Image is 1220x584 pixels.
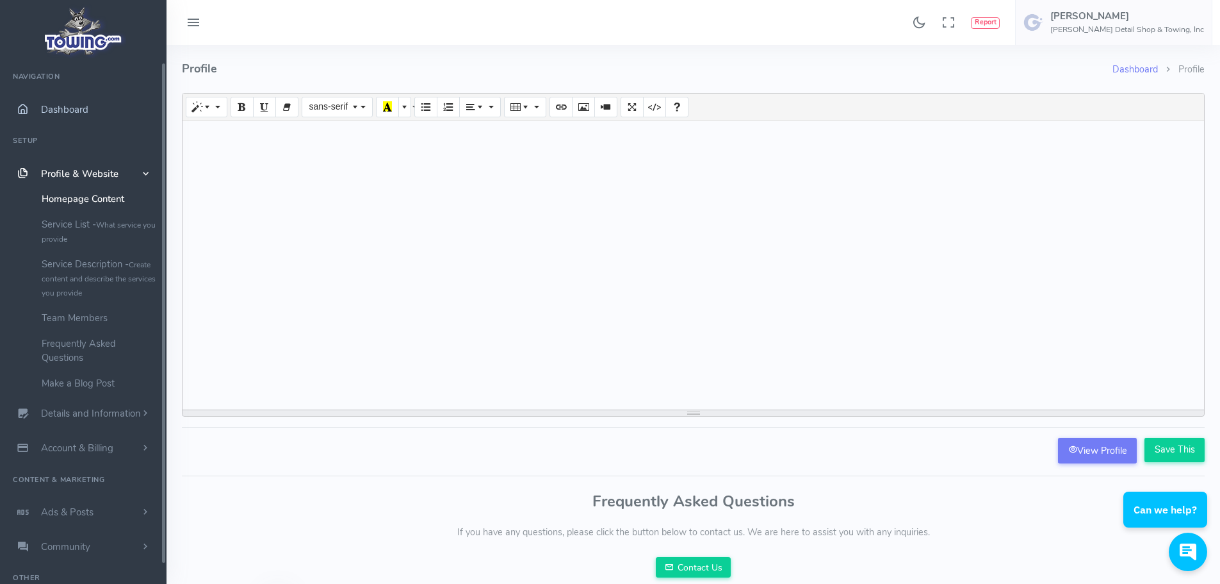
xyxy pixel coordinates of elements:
[549,97,573,117] button: Link (CTRL+K)
[302,97,372,117] button: Font Family
[459,97,501,117] button: Paragraph
[32,371,167,396] a: Make a Blog Post
[32,331,167,371] a: Frequently Asked Questions
[1050,26,1204,34] h6: [PERSON_NAME] Detail Shop & Towing, Inc
[253,97,276,117] button: Underline (CTRL+U)
[971,17,1000,29] button: Report
[186,97,227,117] button: Style
[572,97,595,117] button: Picture
[437,97,460,117] button: Ordered list (CTRL+SHIFT+NUM8)
[41,408,141,421] span: Details and Information
[182,45,1112,93] h4: Profile
[621,97,644,117] button: Full Screen
[643,97,666,117] button: Code View
[1023,12,1044,33] img: user-image
[183,410,1204,416] div: resize
[414,97,437,117] button: Unordered list (CTRL+SHIFT+NUM7)
[182,493,1205,510] h3: Frequently Asked Questions
[32,251,167,305] a: Service Description -Create content and describe the services you provide
[1114,456,1220,584] iframe: Conversations
[309,101,348,112] span: sans-serif
[1112,63,1158,76] a: Dashboard
[32,212,167,251] a: Service List -What service you provide
[41,506,94,519] span: Ads & Posts
[41,442,113,455] span: Account & Billing
[376,97,399,117] button: Recent Color
[41,167,118,180] span: Profile & Website
[1058,438,1137,463] a: View Profile
[231,97,254,117] button: Bold (CTRL+B)
[42,220,156,244] small: What service you provide
[1144,438,1205,462] input: Save This
[275,97,298,117] button: Remove Font Style (CTRL+\)
[32,186,167,212] a: Homepage Content
[40,4,127,58] img: logo
[41,540,90,553] span: Community
[594,97,617,117] button: Video
[182,526,1205,540] p: If you have any questions, please click the button below to contact us. We are here to assist you...
[1050,11,1204,21] h5: [PERSON_NAME]
[656,557,731,578] a: Contact Us
[665,97,688,117] button: Help
[398,97,411,117] button: More Color
[42,260,156,298] small: Create content and describe the services you provide
[32,305,167,331] a: Team Members
[1158,63,1205,77] li: Profile
[504,97,546,117] button: Table
[41,103,88,116] span: Dashboard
